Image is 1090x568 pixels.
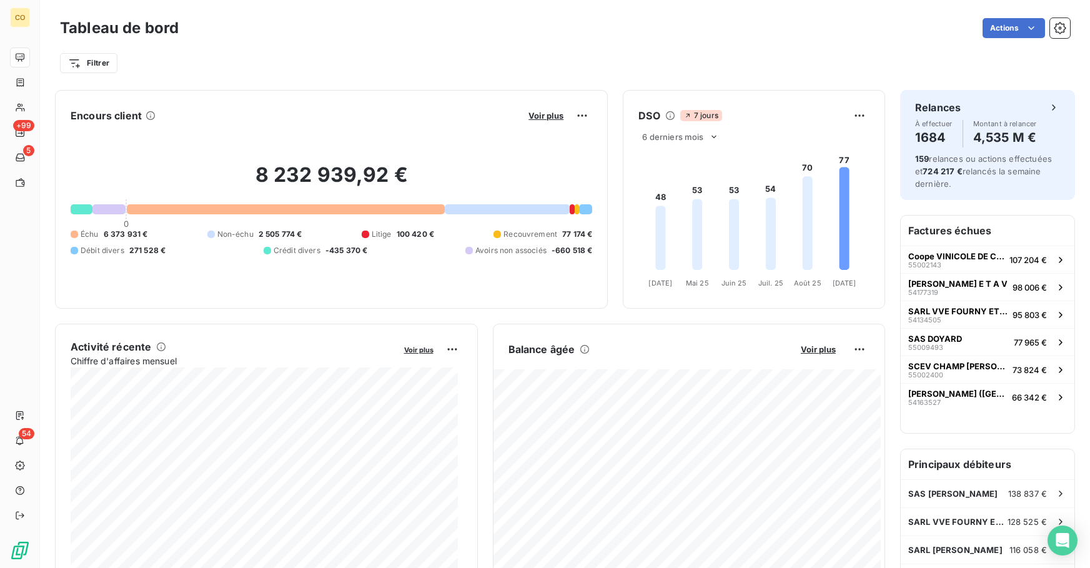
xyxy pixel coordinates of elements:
h6: Principaux débiteurs [901,449,1074,479]
span: Montant à relancer [973,120,1037,127]
span: [PERSON_NAME] E T A V [908,279,1008,289]
tspan: [DATE] [833,279,856,287]
span: À effectuer [915,120,953,127]
div: Open Intercom Messenger [1048,526,1078,556]
h4: 4,535 M € [973,127,1037,147]
tspan: Juin 25 [721,279,747,287]
span: [PERSON_NAME] ([GEOGRAPHIC_DATA]) [908,389,1007,399]
span: 95 803 € [1013,310,1047,320]
tspan: Juil. 25 [758,279,783,287]
span: 724 217 € [923,166,962,176]
button: Voir plus [400,344,437,355]
span: 271 528 € [129,245,166,256]
h2: 8 232 939,92 € [71,162,592,200]
span: 159 [915,154,929,164]
h6: Factures échues [901,216,1074,246]
button: SCEV CHAMP [PERSON_NAME]5500240073 824 € [901,356,1074,383]
span: 0 [124,219,129,229]
span: 6 derniers mois [642,132,703,142]
span: 77 174 € [562,229,592,240]
h6: Relances [915,100,961,115]
span: 55009493 [908,344,943,351]
h6: DSO [638,108,660,123]
span: 128 525 € [1008,517,1047,527]
span: Chiffre d'affaires mensuel [71,354,395,367]
span: Coope VINICOLE DE CRAMANT [908,251,1004,261]
img: Logo LeanPay [10,541,30,561]
h4: 1684 [915,127,953,147]
span: Non-échu [217,229,254,240]
span: relances ou actions effectuées et relancés la semaine dernière. [915,154,1052,189]
span: 138 837 € [1008,489,1047,499]
span: 100 420 € [397,229,434,240]
span: 107 204 € [1009,255,1047,265]
span: Voir plus [404,346,434,354]
span: 2 505 774 € [259,229,302,240]
span: 77 965 € [1014,337,1047,347]
span: -435 370 € [325,245,368,256]
span: 73 824 € [1013,365,1047,375]
span: 54134505 [908,316,941,324]
h6: Activité récente [71,339,151,354]
span: SARL VVE FOURNY ET FILS [908,306,1008,316]
span: SARL VVE FOURNY ET FILS [908,517,1008,527]
span: SAS DOYARD [908,334,962,344]
button: SARL VVE FOURNY ET FILS5413450595 803 € [901,301,1074,328]
span: 7 jours [680,110,722,121]
span: Crédit divers [274,245,320,256]
span: 55002400 [908,371,943,379]
span: Voir plus [801,344,836,354]
span: 54163527 [908,399,941,406]
button: Actions [983,18,1045,38]
tspan: Août 25 [794,279,821,287]
h6: Encours client [71,108,142,123]
h6: Balance âgée [508,342,575,357]
span: SARL [PERSON_NAME] [908,545,1003,555]
span: 6 373 931 € [104,229,148,240]
button: Filtrer [60,53,117,73]
span: 54177319 [908,289,938,296]
button: Voir plus [797,344,840,355]
button: Voir plus [525,110,567,121]
span: Recouvrement [503,229,557,240]
button: [PERSON_NAME] ([GEOGRAPHIC_DATA])5416352766 342 € [901,383,1074,411]
button: Coope VINICOLE DE CRAMANT55002143107 204 € [901,246,1074,273]
tspan: Mai 25 [686,279,709,287]
span: SCEV CHAMP [PERSON_NAME] [908,361,1008,371]
span: 66 342 € [1012,392,1047,402]
span: -660 518 € [552,245,593,256]
span: Débit divers [81,245,124,256]
span: Échu [81,229,99,240]
span: SAS [PERSON_NAME] [908,489,998,499]
span: Voir plus [528,111,563,121]
span: 54 [19,428,34,439]
span: +99 [13,120,34,131]
span: 98 006 € [1013,282,1047,292]
span: Litige [372,229,392,240]
button: SAS DOYARD5500949377 965 € [901,328,1074,356]
button: [PERSON_NAME] E T A V5417731998 006 € [901,273,1074,301]
span: 116 058 € [1009,545,1047,555]
span: 5 [23,145,34,156]
h3: Tableau de bord [60,17,179,39]
tspan: [DATE] [649,279,673,287]
div: CO [10,7,30,27]
span: Avoirs non associés [475,245,547,256]
span: 55002143 [908,261,941,269]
